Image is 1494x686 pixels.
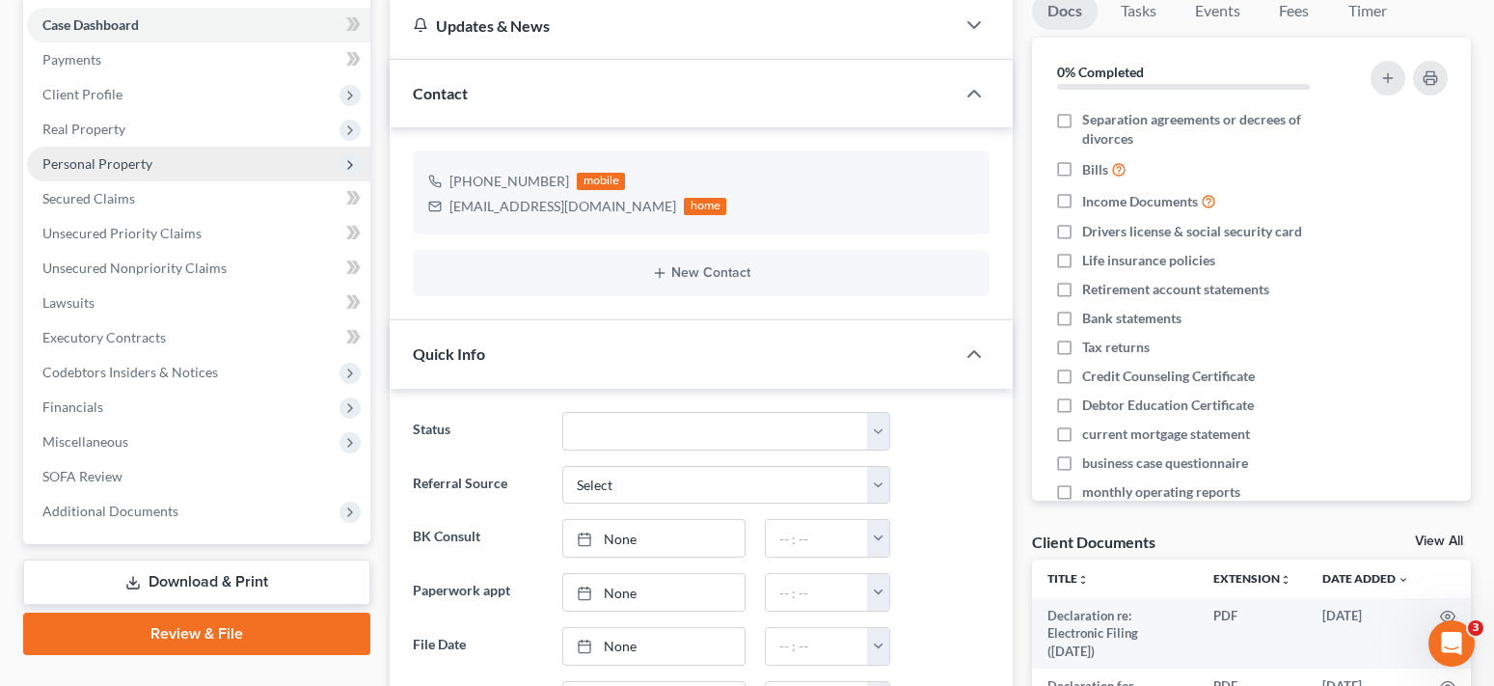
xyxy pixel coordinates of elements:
[766,628,869,665] input: -- : --
[27,320,370,355] a: Executory Contracts
[27,42,370,77] a: Payments
[27,8,370,42] a: Case Dashboard
[403,519,552,558] label: BK Consult
[27,459,370,494] a: SOFA Review
[42,468,122,484] span: SOFA Review
[42,433,128,450] span: Miscellaneous
[42,16,139,33] span: Case Dashboard
[1082,396,1254,415] span: Debtor Education Certificate
[1082,338,1150,357] span: Tax returns
[1468,620,1483,636] span: 3
[413,15,931,36] div: Updates & News
[42,86,122,102] span: Client Profile
[413,344,485,363] span: Quick Info
[1047,571,1089,586] a: Titleunfold_more
[1322,571,1409,586] a: Date Added expand_more
[1198,598,1307,669] td: PDF
[766,520,869,557] input: -- : --
[23,560,370,605] a: Download & Print
[1032,532,1155,552] div: Client Documents
[42,225,202,241] span: Unsecured Priority Claims
[42,121,125,137] span: Real Property
[42,294,95,311] span: Lawsuits
[1082,251,1215,270] span: Life insurance policies
[1077,574,1089,586] i: unfold_more
[42,51,101,68] span: Payments
[403,466,552,505] label: Referral Source
[766,574,869,611] input: -- : --
[1428,620,1475,667] iframe: Intercom live chat
[27,216,370,251] a: Unsecured Priority Claims
[563,520,745,557] a: None
[1082,425,1250,444] span: current mortgage statement
[413,84,468,102] span: Contact
[1082,309,1182,328] span: Bank statements
[1398,574,1409,586] i: expand_more
[1057,64,1144,80] strong: 0% Completed
[563,574,745,611] a: None
[1415,535,1463,548] a: View All
[1082,160,1108,179] span: Bills
[403,627,552,666] label: File Date
[684,198,726,215] div: home
[1082,367,1255,386] span: Credit Counseling Certificate
[403,412,552,451] label: Status
[449,197,676,216] div: [EMAIL_ADDRESS][DOMAIN_NAME]
[1032,598,1198,669] td: Declaration re: Electronic Filing ([DATE])
[42,260,227,276] span: Unsecured Nonpriority Claims
[27,181,370,216] a: Secured Claims
[42,398,103,415] span: Financials
[428,265,973,281] button: New Contact
[42,155,152,172] span: Personal Property
[1082,192,1198,211] span: Income Documents
[27,286,370,320] a: Lawsuits
[563,628,745,665] a: None
[27,251,370,286] a: Unsecured Nonpriority Claims
[1082,110,1345,149] span: Separation agreements or decrees of divorces
[23,613,370,655] a: Review & File
[42,329,166,345] span: Executory Contracts
[1082,453,1248,473] span: business case questionnaire
[1213,571,1291,586] a: Extensionunfold_more
[1082,222,1302,241] span: Drivers license & social security card
[1280,574,1291,586] i: unfold_more
[42,503,178,519] span: Additional Documents
[1082,280,1269,299] span: Retirement account statements
[577,173,625,190] div: mobile
[42,364,218,380] span: Codebtors Insiders & Notices
[1307,598,1425,669] td: [DATE]
[42,190,135,206] span: Secured Claims
[449,172,569,191] div: [PHONE_NUMBER]
[403,573,552,612] label: Paperwork appt
[1082,482,1240,502] span: monthly operating reports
